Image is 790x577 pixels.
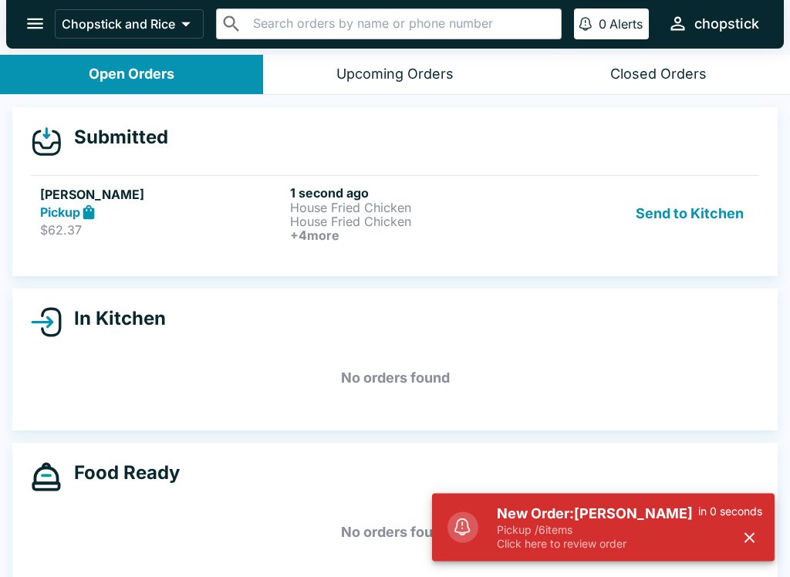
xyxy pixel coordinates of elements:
p: in 0 seconds [698,504,762,518]
p: Chopstick and Rice [62,17,175,32]
button: chopstick [661,8,765,41]
button: open drawer [15,5,55,44]
p: House Fried Chicken [290,215,534,229]
div: Open Orders [89,66,174,84]
h6: + 4 more [290,229,534,243]
h5: No orders found [31,351,759,407]
p: Pickup / 6 items [497,523,698,537]
p: House Fried Chicken [290,201,534,215]
div: Closed Orders [610,66,707,84]
h4: Submitted [62,127,168,150]
a: [PERSON_NAME]Pickup$62.371 second agoHouse Fried ChickenHouse Fried Chicken+4moreSend to Kitchen [31,176,759,252]
p: 0 [599,17,606,32]
h4: In Kitchen [62,308,166,331]
h5: No orders found [31,505,759,561]
p: Click here to review order [497,537,698,551]
strong: Pickup [40,205,80,221]
div: Upcoming Orders [336,66,454,84]
button: Chopstick and Rice [55,10,204,39]
h5: New Order: [PERSON_NAME] [497,504,698,523]
div: chopstick [694,15,759,34]
h6: 1 second ago [290,186,534,201]
p: $62.37 [40,223,284,238]
h4: Food Ready [62,462,180,485]
p: Alerts [609,17,643,32]
input: Search orders by name or phone number [248,14,555,35]
h5: [PERSON_NAME] [40,186,284,204]
button: Send to Kitchen [630,186,750,243]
